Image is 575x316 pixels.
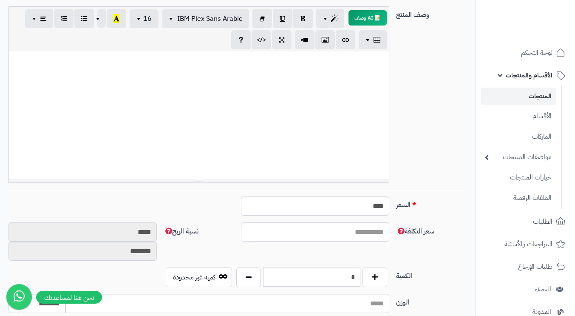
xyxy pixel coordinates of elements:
a: مواصفات المنتجات [481,148,556,166]
span: المراجعات والأسئلة [504,238,552,250]
button: 📝 AI وصف [348,10,387,26]
a: المراجعات والأسئلة [481,234,570,254]
a: خيارات المنتجات [481,168,556,187]
a: الماركات [481,128,556,146]
span: الطلبات [533,216,552,228]
span: العملاء [535,283,551,295]
span: نسبة الربح [164,226,198,236]
a: الطلبات [481,211,570,232]
a: طلبات الإرجاع [481,256,570,277]
label: السعر [393,196,470,210]
label: الوزن [393,294,470,307]
span: الأقسام والمنتجات [506,69,552,81]
span: لوحة التحكم [521,47,552,59]
span: 16 [143,14,152,24]
a: العملاء [481,279,570,299]
a: لوحة التحكم [481,43,570,63]
label: وصف المنتج [393,6,470,20]
button: 16 [130,9,159,28]
a: الأقسام [481,107,556,125]
button: IBM Plex Sans Arabic [162,9,249,28]
span: IBM Plex Sans Arabic [177,14,242,24]
label: الكمية [393,268,470,281]
span: سعر التكلفة [396,226,434,236]
a: المنتجات [481,88,556,105]
a: الملفات الرقمية [481,189,556,207]
span: طلبات الإرجاع [518,261,552,273]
